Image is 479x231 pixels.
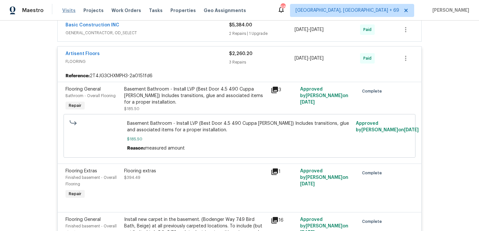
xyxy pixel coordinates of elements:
span: Approved by [PERSON_NAME] on [300,169,348,186]
span: Finished basement - Overall Flooring [65,176,117,186]
div: 2 Repairs | 1 Upgrade [229,30,295,37]
span: - [295,26,324,33]
span: Visits [62,7,76,14]
span: [GEOGRAPHIC_DATA], [GEOGRAPHIC_DATA] + 69 [296,7,399,14]
span: Flooring Extras [65,169,97,173]
span: Complete [362,88,385,94]
div: 2T4JG3CHXMPH3-2a0151fd6 [58,70,421,82]
span: Geo Assignments [204,7,246,14]
div: Flooring extras [124,168,267,174]
span: Repair [66,191,84,197]
span: FLOORING [65,58,229,65]
span: [DATE] [310,27,324,32]
div: 684 [281,4,285,10]
a: Basic Construction INC [65,23,119,27]
span: Flooring General [65,87,101,92]
span: $5,384.00 [229,23,252,27]
div: 3 Repairs [229,59,295,65]
div: 3 [271,86,296,94]
a: Artisent Floors [65,51,100,56]
span: Tasks [149,8,163,13]
span: Work Orders [111,7,141,14]
span: measured amount [145,146,185,151]
span: $394.49 [124,176,140,180]
span: [DATE] [310,56,324,61]
span: $185.50 [124,107,139,111]
span: Paid [363,55,374,62]
span: Projects [83,7,104,14]
div: 1 [271,168,296,176]
span: Repair [66,102,84,109]
span: Bathroom - Overall Flooring [65,94,116,98]
span: [DATE] [404,128,419,132]
span: Maestro [22,7,44,14]
span: Approved by [PERSON_NAME] on [300,87,348,105]
span: $2,260.20 [229,51,253,56]
span: [DATE] [300,100,315,105]
span: Complete [362,218,385,225]
span: Properties [170,7,196,14]
span: GENERAL_CONTRACTOR, OD_SELECT [65,30,229,36]
span: [DATE] [295,56,308,61]
span: Approved by [PERSON_NAME] on [356,121,419,132]
div: Basement Bathroom - Install LVP (Best Door 4.5 490 Cuppa [PERSON_NAME]) Includes transitions, glu... [124,86,267,106]
span: Complete [362,170,385,176]
span: Basement Bathroom - Install LVP (Best Door 4.5 490 Cuppa [PERSON_NAME]) Includes transitions, glu... [127,120,352,133]
span: [DATE] [295,27,308,32]
span: Reason: [127,146,145,151]
div: 16 [271,216,296,224]
span: [PERSON_NAME] [430,7,469,14]
span: - [295,55,324,62]
b: Reference: [65,73,90,79]
span: [DATE] [300,182,315,186]
span: Paid [363,26,374,33]
span: Flooring General [65,217,101,222]
span: $185.50 [127,136,352,142]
